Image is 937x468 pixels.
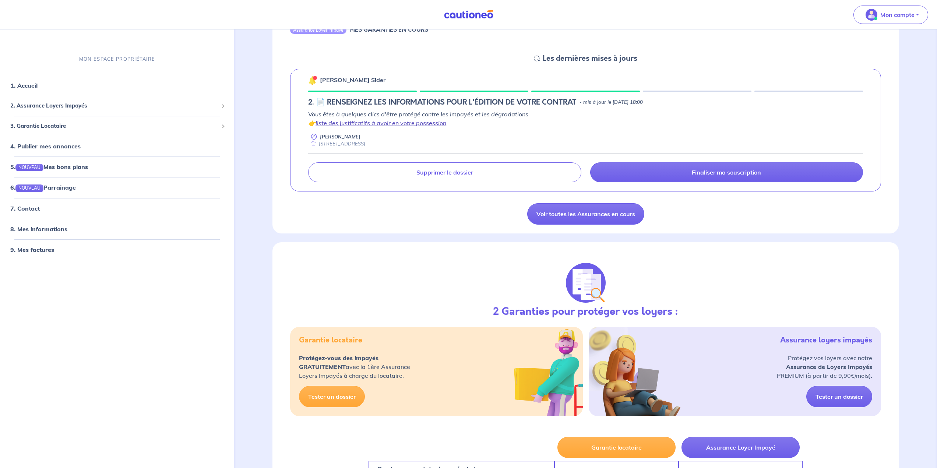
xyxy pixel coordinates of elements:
img: 🔔 [308,76,317,85]
a: 5.NOUVEAUMes bons plans [10,163,88,170]
div: Assurance Loyer Impayé [290,26,346,34]
span: 2. Assurance Loyers Impayés [10,102,218,110]
a: 4. Publier mes annonces [10,142,81,150]
h5: Assurance loyers impayés [780,336,872,345]
a: 6.NOUVEAUParrainage [10,184,76,191]
div: 7. Contact [3,201,231,216]
p: Mon compte [880,10,915,19]
p: - mis à jour le [DATE] 18:00 [580,99,643,106]
a: Supprimer le dossier [308,162,581,182]
strong: Assurance de Loyers Impayés [786,363,872,370]
div: 6.NOUVEAUParrainage [3,180,231,195]
h5: Garantie locataire [299,336,362,345]
a: Voir toutes les Assurances en cours [527,203,644,225]
div: [STREET_ADDRESS] [308,140,365,147]
p: Finaliser ma souscription [692,169,761,176]
p: avec la 1ère Assurance Loyers Impayés à charge du locataire. [299,353,410,380]
div: state: CONTRACT-INFO-IN-PROGRESS, Context: MORE-THAN-6-MONTHS,NO-CERTIFICATE,ALONE,LESSOR-DOCUMENTS [308,98,863,107]
div: 1. Accueil [3,78,231,93]
img: justif-loupe [566,263,606,303]
div: 4. Publier mes annonces [3,139,231,154]
img: Cautioneo [441,10,496,19]
a: 7. Contact [10,205,40,212]
h5: Les dernières mises à jours [543,54,637,63]
a: Tester un dossier [299,386,365,407]
p: Protégez vos loyers avec notre PREMIUM (à partir de 9,90€/mois). [777,353,872,380]
a: Finaliser ma souscription [590,162,863,182]
h3: 2 Garanties pour protéger vos loyers : [493,306,678,318]
div: 5.NOUVEAUMes bons plans [3,159,231,174]
p: Supprimer le dossier [416,169,473,176]
button: illu_account_valid_menu.svgMon compte [853,6,928,24]
a: liste des justificatifs à avoir en votre possession [316,119,446,127]
div: 2. Assurance Loyers Impayés [3,99,231,113]
div: 9. Mes factures [3,242,231,257]
img: illu_account_valid_menu.svg [866,9,877,21]
button: Assurance Loyer Impayé [681,437,800,458]
h6: MES GARANTIES EN COURS [349,26,428,33]
div: 3. Garantie Locataire [3,119,231,133]
strong: Protégez-vous des impayés GRATUITEMENT [299,354,378,370]
p: [PERSON_NAME] Sider [320,75,385,84]
span: 3. Garantie Locataire [10,122,218,130]
a: Tester un dossier [806,386,872,407]
p: MON ESPACE PROPRIÉTAIRE [79,56,155,63]
h5: 2. 📄 RENSEIGNEZ LES INFORMATIONS POUR L'ÉDITION DE VOTRE CONTRAT [308,98,577,107]
button: Garantie locataire [557,437,676,458]
a: 9. Mes factures [10,246,54,253]
p: [PERSON_NAME] [320,133,360,140]
div: 8. Mes informations [3,222,231,236]
p: Vous êtes à quelques clics d'être protégé contre les impayés et les dégradations 👉 [308,110,863,127]
a: 1. Accueil [10,82,38,89]
a: 8. Mes informations [10,225,67,233]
